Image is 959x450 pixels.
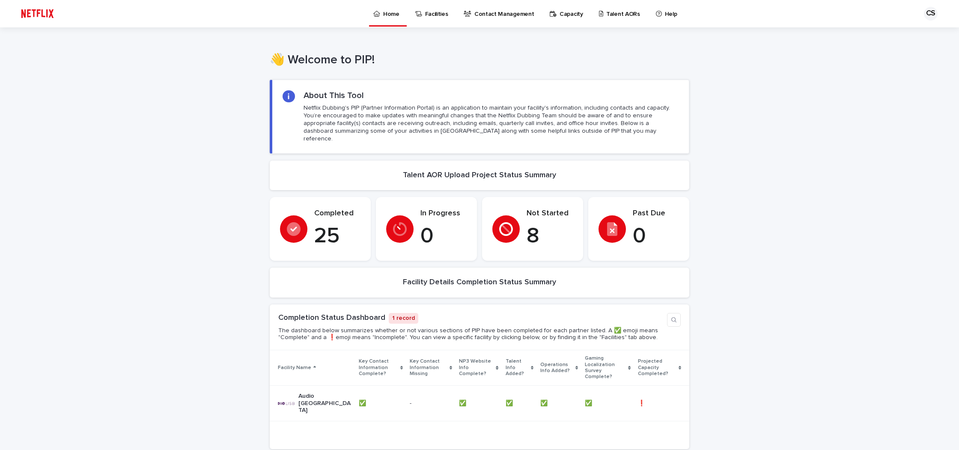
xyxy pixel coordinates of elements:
[304,104,679,143] p: Netflix Dubbing's PIP (Partner Information Portal) is an application to maintain your facility's ...
[278,327,664,342] p: The dashboard below summarizes whether or not various sections of PIP have been completed for eac...
[540,360,573,376] p: Operations Info Added?
[278,314,385,322] a: Completion Status Dashboard
[314,224,360,249] p: 25
[459,357,494,378] p: NP3 Website Info Complete?
[420,224,467,249] p: 0
[270,385,689,421] tr: Audio [GEOGRAPHIC_DATA]✅✅ -✅✅ ✅✅ ✅✅ ✅✅ ❗️❗️
[359,398,368,407] p: ✅
[278,363,311,373] p: Facility Name
[410,400,452,407] p: -
[459,398,468,407] p: ✅
[314,209,360,218] p: Completed
[17,5,58,22] img: ifQbXi3ZQGMSEF7WDB7W
[506,398,515,407] p: ✅
[420,209,467,218] p: In Progress
[633,224,679,249] p: 0
[540,398,549,407] p: ✅
[527,224,573,249] p: 8
[924,7,938,21] div: CS
[270,53,689,68] h1: 👋 Welcome to PIP!
[506,357,529,378] p: Talent Info Added?
[389,313,418,324] p: 1 record
[638,398,647,407] p: ❗️
[298,393,352,414] p: Audio [GEOGRAPHIC_DATA]
[304,90,364,101] h2: About This Tool
[585,398,594,407] p: ✅
[403,171,556,180] h2: Talent AOR Upload Project Status Summary
[638,357,676,378] p: Projected Capacity Completed?
[633,209,679,218] p: Past Due
[403,278,556,287] h2: Facility Details Completion Status Summary
[359,357,398,378] p: Key Contact Information Complete?
[410,357,447,378] p: Key Contact Information Missing
[585,354,626,382] p: Gaming Localization Survey Complete?
[527,209,573,218] p: Not Started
